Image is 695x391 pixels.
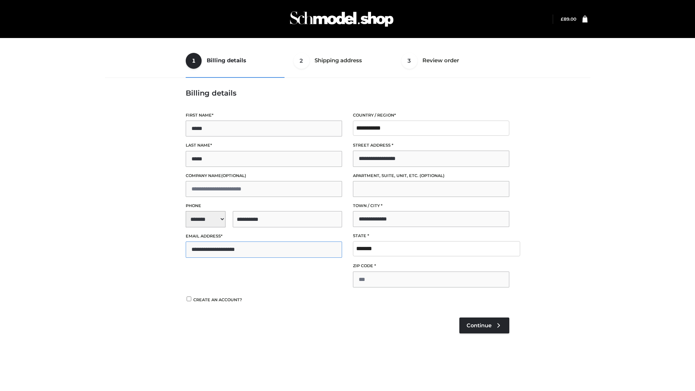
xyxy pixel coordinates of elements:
span: (optional) [420,173,445,178]
h3: Billing details [186,89,509,97]
label: ZIP Code [353,262,509,269]
span: £ [561,16,564,22]
label: Last name [186,142,342,149]
label: Email address [186,233,342,240]
a: £89.00 [561,16,576,22]
span: Create an account? [193,297,242,302]
label: Street address [353,142,509,149]
label: Apartment, suite, unit, etc. [353,172,509,179]
a: Continue [459,318,509,333]
label: Town / City [353,202,509,209]
span: Continue [467,322,492,329]
label: Country / Region [353,112,509,119]
span: (optional) [221,173,246,178]
input: Create an account? [186,297,192,301]
img: Schmodel Admin 964 [287,5,396,33]
label: Company name [186,172,342,179]
bdi: 89.00 [561,16,576,22]
label: Phone [186,202,342,209]
label: First name [186,112,342,119]
label: State [353,232,509,239]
